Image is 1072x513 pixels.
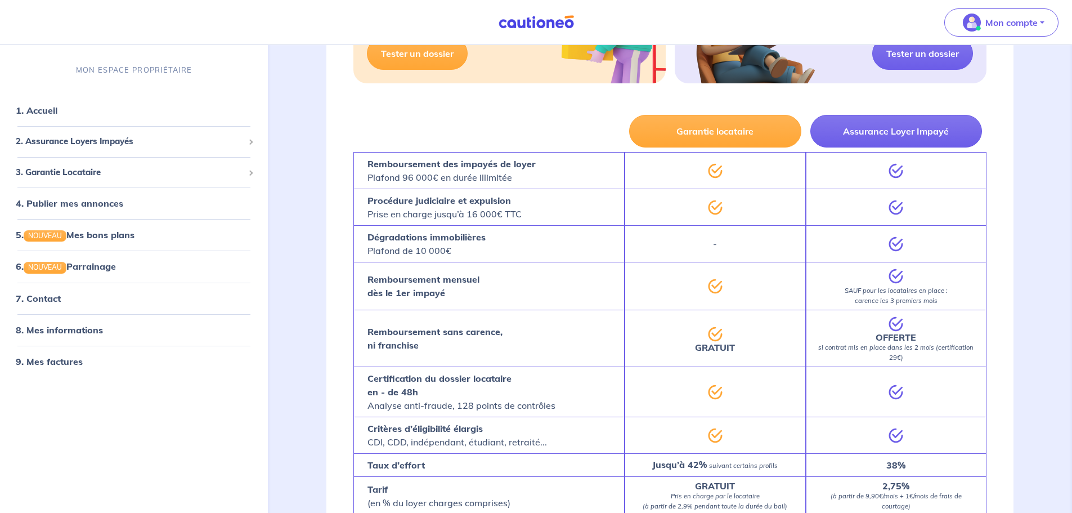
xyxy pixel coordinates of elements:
a: 6.NOUVEAUParrainage [16,261,116,272]
p: (en % du loyer charges comprises) [367,483,510,510]
p: Plafond de 10 000€ [367,230,486,257]
button: Assurance Loyer Impayé [810,115,982,148]
em: Pris en charge par le locataire (à partir de 2,9% pendant toute la durée du bail) [643,492,787,510]
div: 9. Mes factures [5,350,263,373]
strong: 2,75% [882,480,909,492]
a: 7. Contact [16,293,61,304]
p: CDI, CDD, indépendant, étudiant, retraité... [367,422,547,449]
a: Tester un dossier [367,37,468,70]
span: 2. Assurance Loyers Impayés [16,135,244,148]
em: si contrat mis en place dans les 2 mois (certification 29€) [818,344,974,362]
div: 7. Contact [5,287,263,310]
strong: Remboursement des impayés de loyer [367,158,536,169]
strong: Remboursement sans carence, ni franchise [367,326,503,351]
strong: Procédure judiciaire et expulsion [367,195,511,206]
strong: GRATUIT [695,480,735,492]
strong: Taux d’effort [367,460,425,471]
div: - [625,225,805,262]
div: 6.NOUVEAUParrainage [5,255,263,278]
div: 2. Assurance Loyers Impayés [5,131,263,153]
strong: Remboursement mensuel dès le 1er impayé [367,274,479,298]
strong: 38% [886,460,905,471]
span: 3. Garantie Locataire [16,166,244,179]
em: suivant certains profils [709,462,778,470]
strong: Tarif [367,484,388,495]
p: MON ESPACE PROPRIÉTAIRE [76,65,192,75]
em: (à partir de 9,90€/mois + 1€/mois de frais de courtage) [831,492,962,510]
p: Analyse anti-fraude, 128 points de contrôles [367,372,555,412]
button: illu_account_valid_menu.svgMon compte [944,8,1058,37]
strong: Dégradations immobilières [367,231,486,243]
a: 4. Publier mes annonces [16,198,123,209]
a: 9. Mes factures [16,356,83,367]
button: Garantie locataire [629,115,801,148]
strong: Certification du dossier locataire en - de 48h [367,373,512,398]
img: Cautioneo [494,15,578,29]
strong: GRATUIT [695,342,735,353]
p: Plafond 96 000€ en durée illimitée [367,157,536,184]
p: Mon compte [985,16,1038,29]
strong: Jusqu’à 42% [652,459,707,470]
div: 3. Garantie Locataire [5,162,263,184]
div: 4. Publier mes annonces [5,192,263,215]
a: 8. Mes informations [16,324,103,336]
a: 1. Accueil [16,105,57,116]
p: Prise en charge jusqu’à 16 000€ TTC [367,194,522,221]
a: Tester un dossier [872,37,973,70]
strong: OFFERTE [876,332,916,343]
img: illu_account_valid_menu.svg [963,14,981,32]
div: 1. Accueil [5,99,263,122]
strong: Critères d’éligibilité élargis [367,423,483,434]
div: 8. Mes informations [5,319,263,341]
div: 5.NOUVEAUMes bons plans [5,224,263,246]
a: 5.NOUVEAUMes bons plans [16,229,134,240]
em: SAUF pour les locataires en place : carence les 3 premiers mois [845,287,948,305]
